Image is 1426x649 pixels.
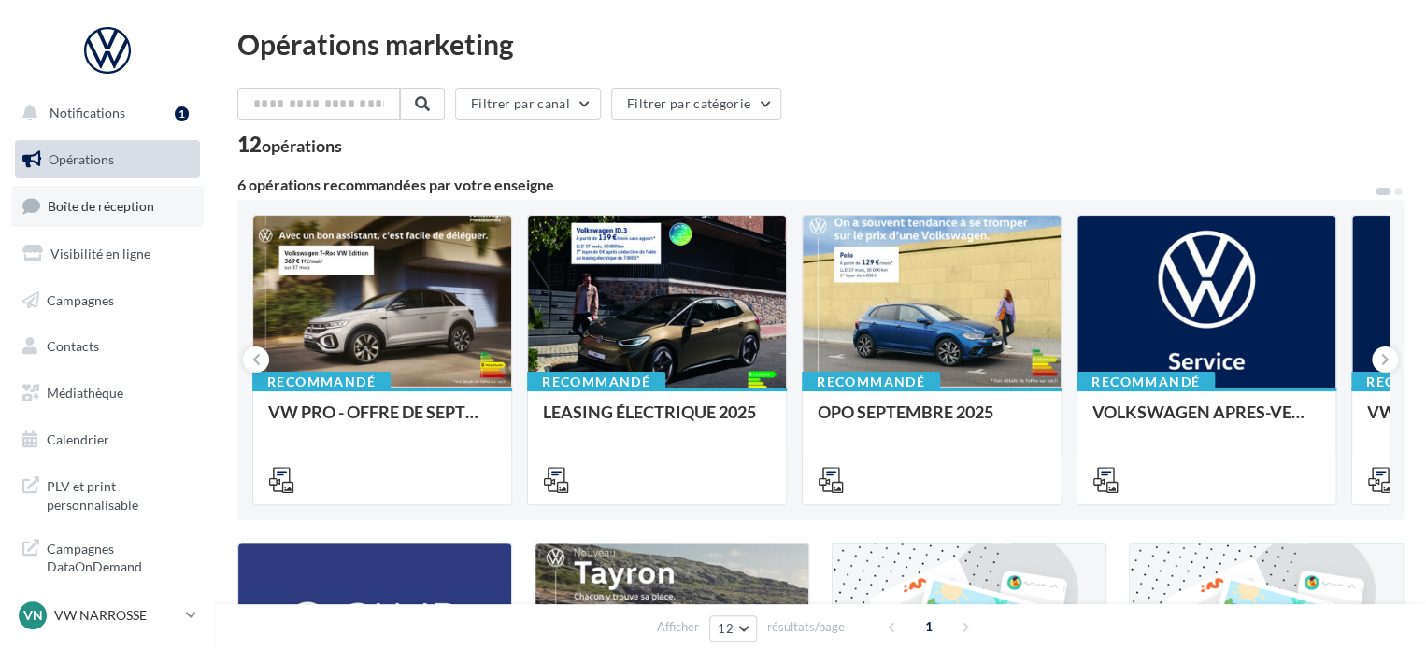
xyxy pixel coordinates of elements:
[47,473,193,514] span: PLV et print personnalisable
[611,88,781,120] button: Filtrer par catégorie
[47,291,114,307] span: Campagnes
[767,618,845,636] span: résultats/page
[47,338,99,354] span: Contacts
[11,186,204,226] a: Boîte de réception
[709,615,757,642] button: 12
[47,385,123,401] span: Médiathèque
[11,140,204,179] a: Opérations
[1077,372,1215,392] div: Recommandé
[11,420,204,459] a: Calendrier
[914,612,944,642] span: 1
[11,281,204,320] a: Campagnes
[262,137,342,154] div: opérations
[54,606,178,625] p: VW NARROSSE
[268,402,496,440] div: VW PRO - OFFRE DE SEPTEMBRE 25
[11,374,204,413] a: Médiathèque
[175,106,189,121] div: 1
[527,372,665,392] div: Recommandé
[237,30,1404,58] div: Opérations marketing
[50,246,150,261] span: Visibilité en ligne
[818,402,1046,440] div: OPO SEPTEMBRE 2025
[237,177,1374,192] div: 6 opérations recommandées par votre enseigne
[11,529,204,584] a: Campagnes DataOnDemand
[11,327,204,366] a: Contacts
[802,372,940,392] div: Recommandé
[1092,402,1320,440] div: VOLKSWAGEN APRES-VENTE
[11,234,204,274] a: Visibilité en ligne
[47,431,109,447] span: Calendrier
[252,372,391,392] div: Recommandé
[50,105,125,120] span: Notifications
[543,402,771,440] div: LEASING ÉLECTRIQUE 2025
[47,536,193,576] span: Campagnes DataOnDemand
[11,93,196,133] button: Notifications 1
[48,198,154,214] span: Boîte de réception
[237,134,342,155] div: 12
[49,151,114,167] span: Opérations
[455,88,601,120] button: Filtrer par canal
[15,598,200,633] a: VN VW NARROSSE
[718,621,734,636] span: 12
[657,618,699,636] span: Afficher
[11,466,204,521] a: PLV et print personnalisable
[23,606,43,625] span: VN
